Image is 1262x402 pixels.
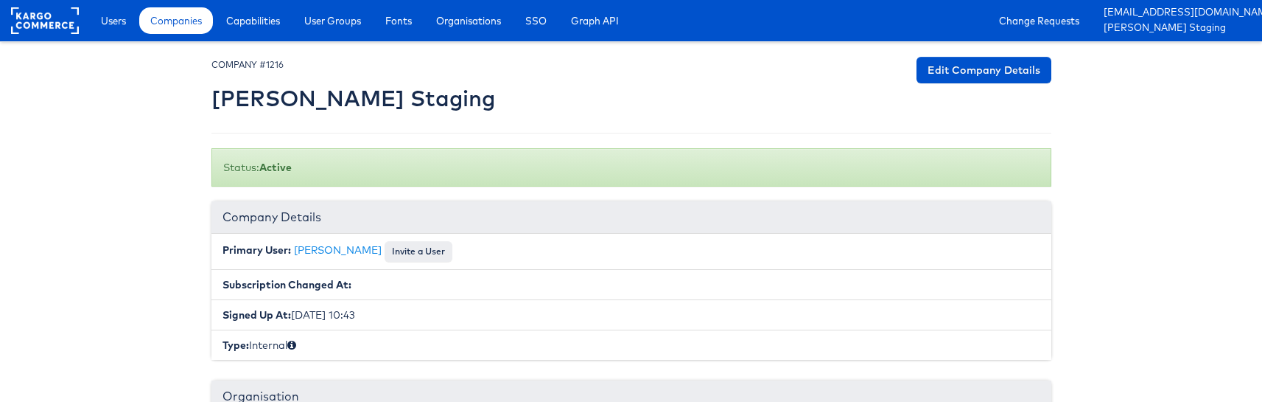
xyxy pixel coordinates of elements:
b: Signed Up At: [222,308,291,322]
div: Status: [211,148,1051,187]
li: Internal [211,330,1051,360]
b: Active [259,161,292,174]
a: [PERSON_NAME] [294,243,382,257]
a: User Groups [293,7,372,34]
span: Companies [150,13,202,28]
span: Users [101,13,126,28]
span: User Groups [304,13,361,28]
small: COMPANY #1216 [211,59,284,70]
a: Companies [139,7,213,34]
a: [PERSON_NAME] Staging [1104,21,1251,36]
span: Organisations [436,13,501,28]
a: Fonts [374,7,423,34]
span: Internal (staff) or External (client) [287,339,296,352]
span: SSO [525,13,547,28]
a: [EMAIL_ADDRESS][DOMAIN_NAME] [1104,5,1251,21]
span: Fonts [385,13,412,28]
a: Edit Company Details [916,57,1051,83]
div: Company Details [211,201,1051,234]
span: Graph API [571,13,619,28]
span: Capabilities [226,13,280,28]
b: Subscription Changed At: [222,278,351,291]
a: SSO [514,7,558,34]
a: Users [90,7,137,34]
h2: [PERSON_NAME] Staging [211,86,495,111]
a: Organisations [425,7,512,34]
li: [DATE] 10:43 [211,299,1051,330]
a: Change Requests [988,7,1090,34]
button: Invite a User [385,241,452,262]
b: Primary User: [222,243,291,257]
a: Graph API [560,7,630,34]
a: Capabilities [215,7,291,34]
b: Type: [222,339,249,352]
